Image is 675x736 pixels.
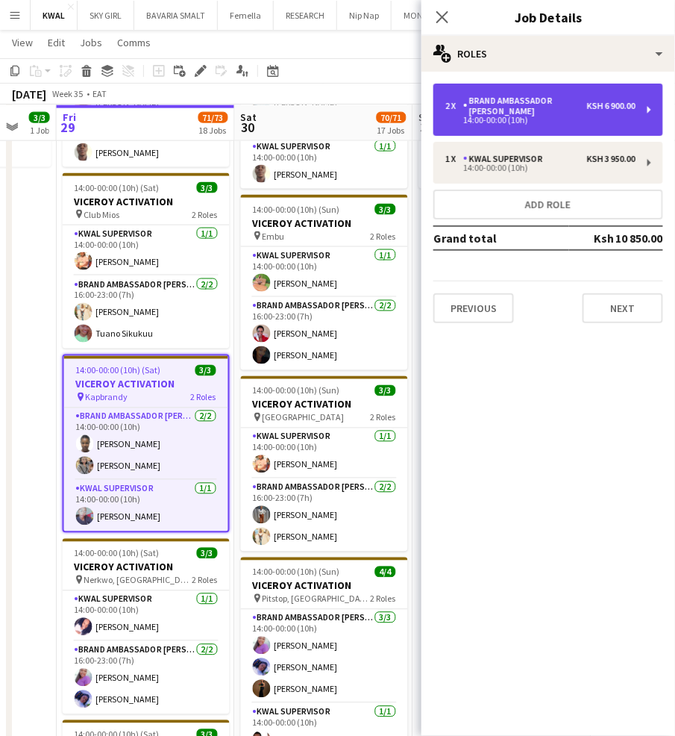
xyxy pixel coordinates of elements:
span: [GEOGRAPHIC_DATA] [263,412,345,423]
app-job-card: 14:00-00:00 (10h) (Sat)3/3VICEROY ACTIVATION Club Mios2 RolesKWAL SUPERVISOR1/114:00-00:00 (10h)[... [63,173,230,349]
span: 70/71 [377,112,406,123]
span: 3/3 [375,385,396,396]
span: 14:00-00:00 (10h) (Sat) [76,365,161,376]
div: Roles [421,36,675,72]
span: 2 Roles [192,209,218,220]
span: Kapbrandy [86,392,128,403]
app-card-role: Brand Ambassador [PERSON_NAME]2/216:00-23:00 (7h)[PERSON_NAME][PERSON_NAME] [63,642,230,714]
h3: VICEROY ACTIVATION [63,561,230,574]
button: KWAL [31,1,78,30]
button: MONKEY SHOULDER [392,1,493,30]
button: RESEARCH [274,1,337,30]
span: 14:00-00:00 (10h) (Sat) [75,548,160,559]
div: Brand Ambassador [PERSON_NAME] [463,96,587,116]
h3: VICEROY ACTIVATION [241,398,408,411]
div: 14:00-00:00 (10h) [445,116,635,124]
a: Jobs [74,33,108,52]
app-job-card: 14:00-00:00 (10h) (Sun)3/3VICEROY ACTIVATION [GEOGRAPHIC_DATA]2 RolesKWAL SUPERVISOR1/114:00-00:0... [241,376,408,552]
app-job-card: 14:00-00:00 (10h) (Sat)3/3VICEROY ACTIVATION Kapbrandy2 RolesBrand Ambassador [PERSON_NAME]2/214:... [63,355,230,533]
span: 2 Roles [192,575,218,586]
button: SKY GIRL [78,1,134,30]
button: Nip Nap [337,1,392,30]
app-job-card: 14:00-00:00 (10h) (Sat)3/3VICEROY ACTIVATION Nerkwo, [GEOGRAPHIC_DATA]2 RolesKWAL SUPERVISOR1/114... [63,539,230,714]
span: Pitstop, [GEOGRAPHIC_DATA] [263,593,371,605]
span: Comms [117,36,151,49]
span: 14:00-00:00 (10h) (Sun) [253,385,340,396]
h3: Job Details [421,7,675,27]
a: Edit [42,33,71,52]
span: Embu [263,231,285,242]
div: 1 x [445,154,463,164]
span: Week 35 [49,88,87,99]
app-card-role: KWAL SUPERVISOR1/114:00-00:00 (10h)[PERSON_NAME] [63,116,230,167]
button: Next [583,293,663,323]
span: 2 Roles [371,231,396,242]
app-card-role: KWAL SUPERVISOR1/114:00-00:00 (10h)[PERSON_NAME] [241,428,408,479]
span: 2 Roles [371,593,396,605]
span: Club Mios [84,209,120,220]
h3: VICEROY ACTIVATION [63,195,230,208]
h3: VICEROY ACTIVATION [241,579,408,593]
span: 71/73 [198,112,228,123]
app-job-card: 14:00-00:00 (10h) (Sun)3/3VICEROY ACTIVATION Embu2 RolesKWAL SUPERVISOR1/114:00-00:00 (10h)[PERSO... [241,195,408,370]
button: BAVARIA SMALT [134,1,218,30]
span: 3/3 [197,182,218,193]
span: Nerkwo, [GEOGRAPHIC_DATA] [84,575,192,586]
span: 30 [239,119,257,136]
div: 14:00-00:00 (10h) [445,164,635,172]
span: Sun [419,110,437,124]
span: Fri [63,110,76,124]
app-card-role: Brand Ambassador [PERSON_NAME]2/216:00-23:00 (7h)[PERSON_NAME]Tuano Sikukuu [63,276,230,349]
div: KWAL SUPERVISOR [463,154,549,164]
span: 14:00-00:00 (10h) (Sat) [75,182,160,193]
span: 3/3 [195,365,216,376]
app-card-role: KWAL SUPERVISOR1/114:00-00:00 (10h)[PERSON_NAME] [241,138,408,189]
span: 2 Roles [191,392,216,403]
button: Previous [433,293,514,323]
span: View [12,36,33,49]
app-card-role: KWAL SUPERVISOR1/114:00-00:00 (10h)[PERSON_NAME] [241,247,408,298]
span: 3/3 [197,548,218,559]
span: 4/4 [375,567,396,578]
app-card-role: KWAL SUPERVISOR1/114:00-00:00 (10h)[PERSON_NAME] [63,591,230,642]
a: Comms [111,33,157,52]
app-card-role: KWAL SUPERVISOR1/114:00-00:00 (10h)[PERSON_NAME] [63,225,230,276]
h3: VICEROY ACTIVATION [64,378,228,391]
app-card-role: Brand Ambassador [PERSON_NAME]2/216:00-23:00 (7h)[PERSON_NAME][PERSON_NAME] [241,479,408,552]
span: 2 Roles [371,412,396,423]
div: EAT [92,88,107,99]
span: 14:00-00:00 (10h) (Sun) [253,567,340,578]
a: View [6,33,39,52]
span: 31 [417,119,437,136]
app-card-role: Brand Ambassador [PERSON_NAME]2/216:00-23:00 (7h)[PERSON_NAME][PERSON_NAME] [241,298,408,370]
button: Add role [433,190,663,219]
span: Sat [241,110,257,124]
span: 14:00-00:00 (10h) (Sun) [253,204,340,215]
app-card-role: KWAL SUPERVISOR1/114:00-00:00 (10h)[PERSON_NAME] [419,138,586,189]
app-card-role: Brand Ambassador [PERSON_NAME]2/214:00-00:00 (10h)[PERSON_NAME][PERSON_NAME] [64,408,228,481]
span: Jobs [80,36,102,49]
td: Ksh 10 850.00 [569,226,663,250]
span: Edit [48,36,65,49]
div: 2 x [445,101,463,111]
div: [DATE] [12,87,46,102]
div: Ksh 3 950.00 [587,154,635,164]
div: Ksh 6 900.00 [587,101,635,111]
app-card-role: KWAL SUPERVISOR1/114:00-00:00 (10h)[PERSON_NAME] [64,481,228,531]
span: 3/3 [29,112,50,123]
button: Femella [218,1,274,30]
span: 3/3 [375,204,396,215]
h3: VICEROY ACTIVATION [241,216,408,230]
div: 17 Jobs [377,125,406,136]
span: 29 [60,119,76,136]
div: 1 Job [30,125,49,136]
div: 18 Jobs [199,125,227,136]
app-card-role: Brand Ambassador [PERSON_NAME]3/314:00-00:00 (10h)[PERSON_NAME][PERSON_NAME][PERSON_NAME] [241,610,408,704]
td: Grand total [433,226,569,250]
